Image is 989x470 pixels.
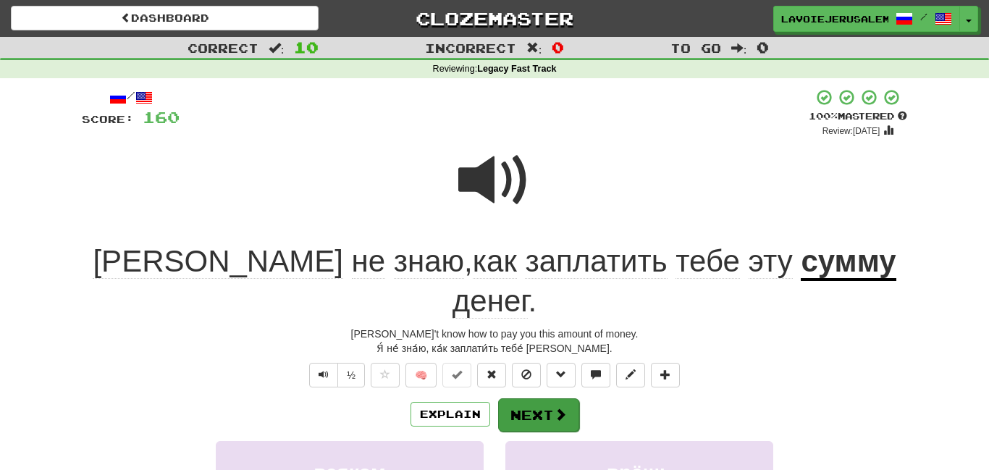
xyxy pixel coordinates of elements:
[477,64,556,74] strong: Legacy Fast Track
[453,284,529,319] span: денег
[294,38,319,56] span: 10
[731,42,747,54] span: :
[453,284,536,319] span: .
[188,41,258,55] span: Correct
[616,363,645,387] button: Edit sentence (alt+d)
[822,126,880,136] small: Review: [DATE]
[309,363,338,387] button: Play sentence audio (ctl+space)
[651,363,680,387] button: Add to collection (alt+a)
[93,244,801,279] span: ,
[801,244,896,281] u: сумму
[11,6,319,30] a: Dashboard
[512,363,541,387] button: Ignore sentence (alt+i)
[340,6,648,31] a: Clozemaster
[809,110,907,123] div: Mastered
[757,38,769,56] span: 0
[781,12,888,25] span: lavoiejerusalem
[82,341,907,356] div: Я́ не́ зна́ю, ка́к заплати́ть тебе́ [PERSON_NAME].
[93,244,342,279] span: [PERSON_NAME]
[82,327,907,341] div: [PERSON_NAME]'t know how to pay you this amount of money.
[269,42,285,54] span: :
[425,41,516,55] span: Incorrect
[526,42,542,54] span: :
[473,244,517,279] span: как
[337,363,365,387] button: ½
[394,244,464,279] span: знаю
[581,363,610,387] button: Discuss sentence (alt+u)
[809,110,838,122] span: 100 %
[371,363,400,387] button: Favorite sentence (alt+f)
[498,398,579,432] button: Next
[920,12,927,22] span: /
[405,363,437,387] button: 🧠
[525,244,667,279] span: заплатить
[547,363,576,387] button: Grammar (alt+g)
[552,38,564,56] span: 0
[749,244,793,279] span: эту
[773,6,960,32] a: lavoiejerusalem /
[477,363,506,387] button: Reset to 0% Mastered (alt+r)
[306,363,365,387] div: Text-to-speech controls
[670,41,721,55] span: To go
[143,108,180,126] span: 160
[82,88,180,106] div: /
[411,402,490,427] button: Explain
[442,363,471,387] button: Set this sentence to 100% Mastered (alt+m)
[82,113,134,125] span: Score:
[352,244,386,279] span: не
[676,244,740,279] span: тебе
